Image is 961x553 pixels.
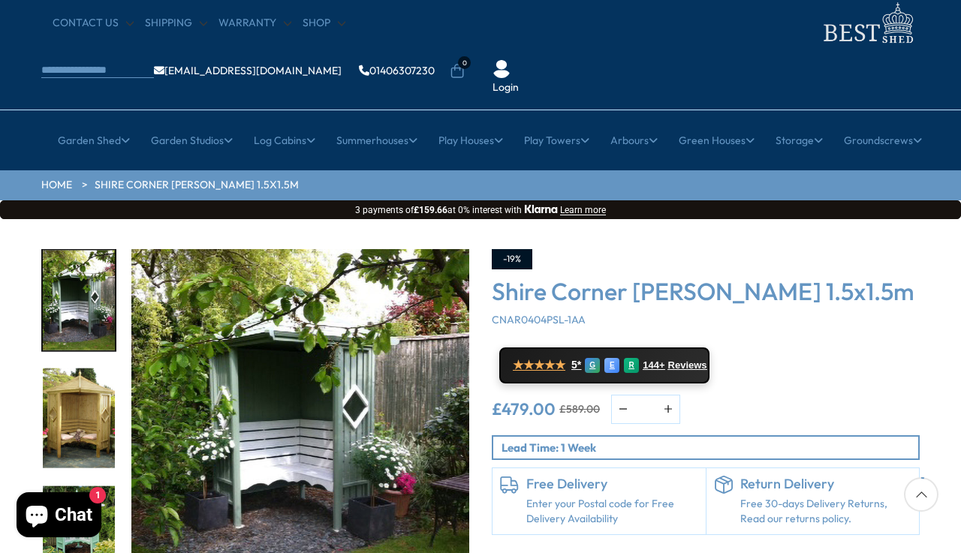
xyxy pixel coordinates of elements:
[43,251,115,350] img: CornerArbour_7_3ee9eac6-8220-4793-922a-41a6a2e9254c_200x200.jpg
[499,347,709,383] a: ★★★★★ 5* G E R 144+ Reviews
[41,249,116,352] div: 6 / 14
[145,16,207,31] a: Shipping
[776,122,823,159] a: Storage
[336,122,417,159] a: Summerhouses
[438,122,503,159] a: Play Houses
[643,359,664,371] span: 144+
[493,60,511,78] img: User Icon
[844,122,922,159] a: Groundscrews
[740,497,912,526] p: Free 30-days Delivery Returns, Read our returns policy.
[492,277,920,305] h3: Shire Corner [PERSON_NAME] 1.5x1.5m
[493,80,519,95] a: Login
[604,358,619,373] div: E
[513,358,565,372] span: ★★★★★
[151,122,233,159] a: Garden Studios
[359,65,435,76] a: 01406307230
[679,122,755,159] a: Green Houses
[58,122,130,159] a: Garden Shed
[41,178,72,193] a: HOME
[740,476,912,492] h6: Return Delivery
[526,476,698,492] h6: Free Delivery
[492,313,586,326] span: CNAR0404PSL-1AA
[458,56,471,69] span: 0
[95,178,299,193] a: Shire Corner [PERSON_NAME] 1.5x1.5m
[154,65,342,76] a: [EMAIL_ADDRESS][DOMAIN_NAME]
[524,122,589,159] a: Play Towers
[254,122,315,159] a: Log Cabins
[41,367,116,470] div: 7 / 14
[303,16,345,31] a: Shop
[218,16,291,31] a: Warranty
[559,404,600,414] del: £589.00
[502,440,918,455] p: Lead Time: 1 Week
[12,492,106,541] inbox-online-store-chat: Shopify online store chat
[668,359,707,371] span: Reviews
[492,249,532,269] div: -19%
[526,497,698,526] a: Enter your Postal code for Free Delivery Availability
[492,401,556,417] ins: £479.00
[53,16,134,31] a: CONTACT US
[450,64,465,79] a: 0
[624,358,639,373] div: R
[43,368,115,468] img: CornerArbour_1ef1c273-0399-4877-a335-24417316467d_200x200.jpg
[585,358,600,373] div: G
[610,122,658,159] a: Arbours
